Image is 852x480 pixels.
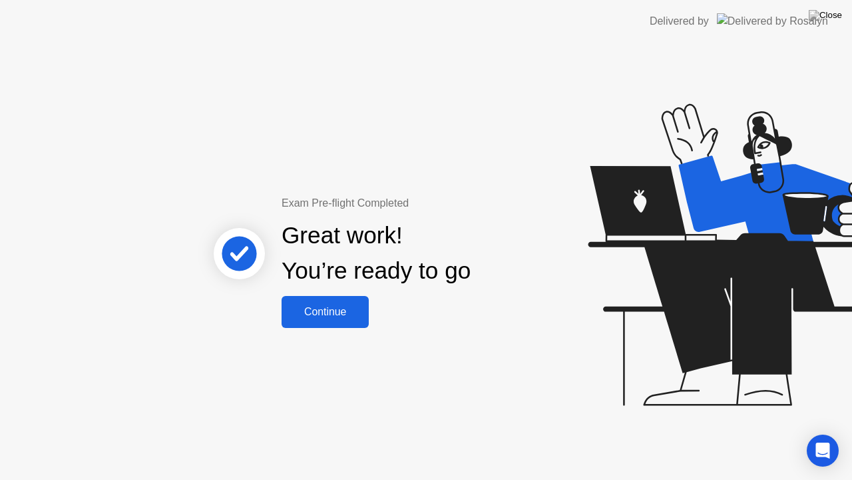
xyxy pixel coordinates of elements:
div: Continue [286,306,365,318]
img: Close [809,10,842,21]
img: Delivered by Rosalyn [717,13,828,29]
div: Open Intercom Messenger [807,435,839,467]
div: Delivered by [650,13,709,29]
div: Exam Pre-flight Completed [282,195,556,211]
button: Continue [282,296,369,328]
div: Great work! You’re ready to go [282,218,471,289]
